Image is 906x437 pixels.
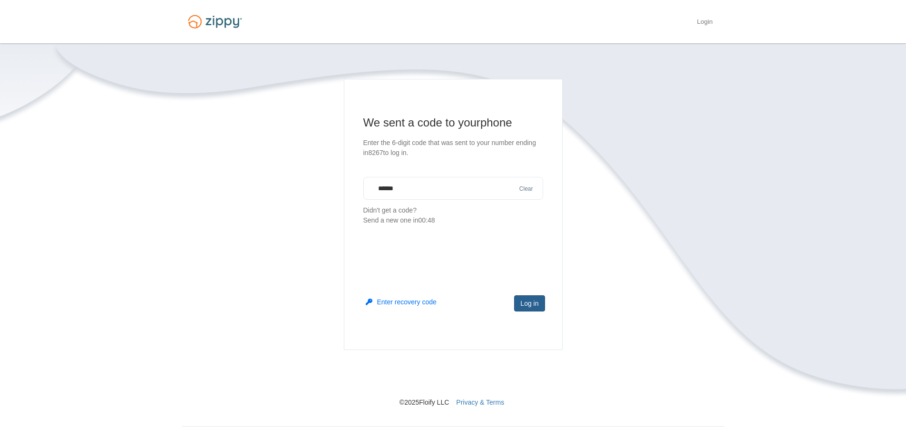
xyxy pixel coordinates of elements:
[456,398,504,406] a: Privacy & Terms
[363,215,543,225] div: Send a new one in 00:48
[182,350,724,407] nav: © 2025 Floify LLC
[182,10,248,33] img: Logo
[514,295,545,311] button: Log in
[697,18,712,28] a: Login
[363,138,543,158] p: Enter the 6-digit code that was sent to your number ending in 8267 to log in.
[363,115,543,130] h1: We sent a code to your phone
[516,185,536,194] button: Clear
[363,205,543,225] p: Didn't get a code?
[366,297,437,307] button: Enter recovery code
